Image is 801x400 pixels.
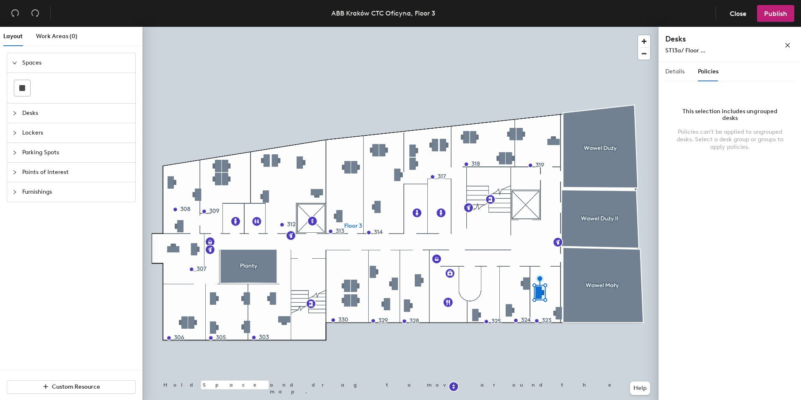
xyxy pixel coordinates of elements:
[22,182,130,202] span: Furnishings
[22,104,130,123] span: Desks
[52,383,100,390] span: Custom Resource
[698,68,718,75] span: Policies
[12,111,17,116] span: collapsed
[764,10,787,18] span: Publish
[22,143,130,162] span: Parking Spots
[785,42,791,48] span: close
[730,10,747,18] span: Close
[665,34,757,44] h4: Desks
[36,33,78,40] span: Work Areas (0)
[11,9,19,17] span: undo
[723,5,754,22] button: Close
[12,150,17,155] span: collapsed
[12,130,17,135] span: collapsed
[757,5,794,22] button: Publish
[7,5,23,22] button: Undo (⌘ + Z)
[27,5,44,22] button: Redo (⌘ + ⇧ + Z)
[3,33,23,40] span: Layout
[22,163,130,182] span: Points of Interest
[12,60,17,65] span: expanded
[665,68,685,75] span: Details
[331,8,435,18] div: ABB Kraków CTC Oficyna, Floor 3
[22,123,130,143] span: Lockers
[7,380,136,394] button: Custom Resource
[22,53,130,73] span: Spaces
[665,47,705,54] span: ST13a/ Floor ...
[12,190,17,195] span: collapsed
[675,128,784,151] div: Policies can't be applied to ungrouped desks. Select a desk group or groups to apply policies.
[630,382,650,395] button: Help
[12,170,17,175] span: collapsed
[675,108,784,122] div: This selection includes ungrouped desks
